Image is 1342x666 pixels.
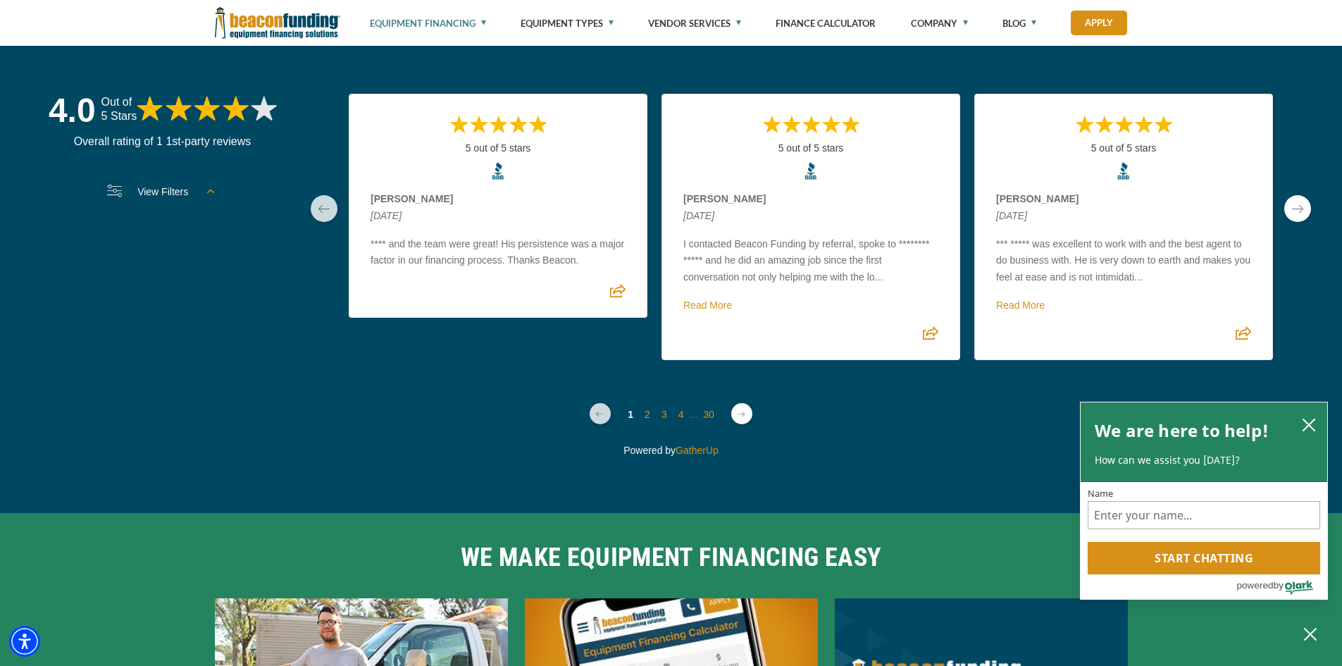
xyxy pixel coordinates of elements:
[1088,501,1320,529] input: Name
[804,161,818,180] img: bbb
[676,445,719,456] a: GatherUp
[683,236,938,286] p: I contacted Beacon Funding by referral, spoke to ******** ***** and he did an amazing job since t...
[996,140,1251,157] div: 5 out of 5 stars
[683,208,938,225] span: [DATE]
[311,195,337,222] a: previous page
[1071,11,1127,35] a: Apply
[661,409,667,420] a: Change page to 3
[703,409,714,420] a: Change page to 30
[35,445,1307,455] p: Powered by
[628,409,633,420] a: Change page to 1
[491,161,505,180] img: bbb
[683,191,938,208] span: [PERSON_NAME]
[683,300,732,311] a: Read More
[1274,576,1284,594] span: by
[1236,332,1251,343] a: Share review
[371,208,626,225] span: [DATE]
[1293,613,1328,655] button: Close Chatbox
[1284,195,1311,222] a: next page
[371,191,626,208] span: [PERSON_NAME]
[1088,489,1320,498] label: Name
[9,626,40,657] div: Accessibility Menu
[1236,575,1327,599] a: Powered by Olark - open in a new tab
[923,332,938,343] a: Share review
[1095,417,1269,445] h2: We are here to help!
[996,208,1251,225] span: [DATE]
[1095,453,1313,467] p: How can we assist you [DATE]?
[49,94,101,128] div: 4.0
[996,191,1251,208] span: [PERSON_NAME]
[1080,402,1328,600] div: olark chatbox
[35,133,290,150] div: Overall rating of 1 1st-party reviews
[1298,414,1320,434] button: close chatbox
[1236,576,1273,594] span: powered
[35,175,290,208] a: View Filters
[101,111,137,122] span: 5 Stars
[610,290,626,301] a: Share review
[678,409,684,420] a: Change page to 4
[683,140,938,157] div: 5 out of 5 stars
[101,97,137,108] span: Out of
[996,300,1045,311] a: Read More
[371,236,626,270] p: **** and the team were great! His persistence was a major factor in our financing process. Thanks...
[590,403,611,424] a: Previous page
[215,541,1128,574] h2: WE MAKE EQUIPMENT FINANCING EASY
[996,236,1251,286] p: *** ***** was excellent to work with and the best agent to do business with. He is very down to e...
[371,140,626,157] div: 5 out of 5 stars
[1088,542,1320,574] button: Start chatting
[1117,161,1131,180] img: bbb
[689,409,697,420] span: ...
[731,403,752,424] a: Next page
[645,409,650,420] a: Change page to 2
